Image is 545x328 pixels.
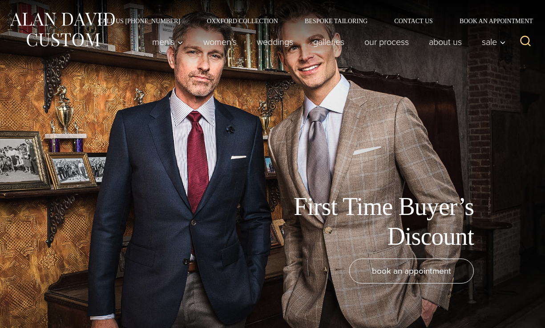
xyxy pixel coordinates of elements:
[381,18,446,24] a: Contact Us
[9,10,116,49] img: Alan David Custom
[152,37,183,46] span: Men’s
[194,18,291,24] a: Oxxford Collection
[349,259,474,283] a: book an appointment
[291,18,381,24] a: Bespoke Tailoring
[372,264,451,277] span: book an appointment
[247,33,303,51] a: weddings
[194,33,247,51] a: Women’s
[303,33,355,51] a: Galleries
[419,33,472,51] a: About Us
[515,31,536,53] button: View Search Form
[85,18,194,24] a: Call Us [PHONE_NUMBER]
[85,18,536,24] nav: Secondary Navigation
[142,33,511,51] nav: Primary Navigation
[482,37,506,46] span: Sale
[274,192,474,251] h1: First Time Buyer’s Discount
[446,18,536,24] a: Book an Appointment
[355,33,419,51] a: Our Process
